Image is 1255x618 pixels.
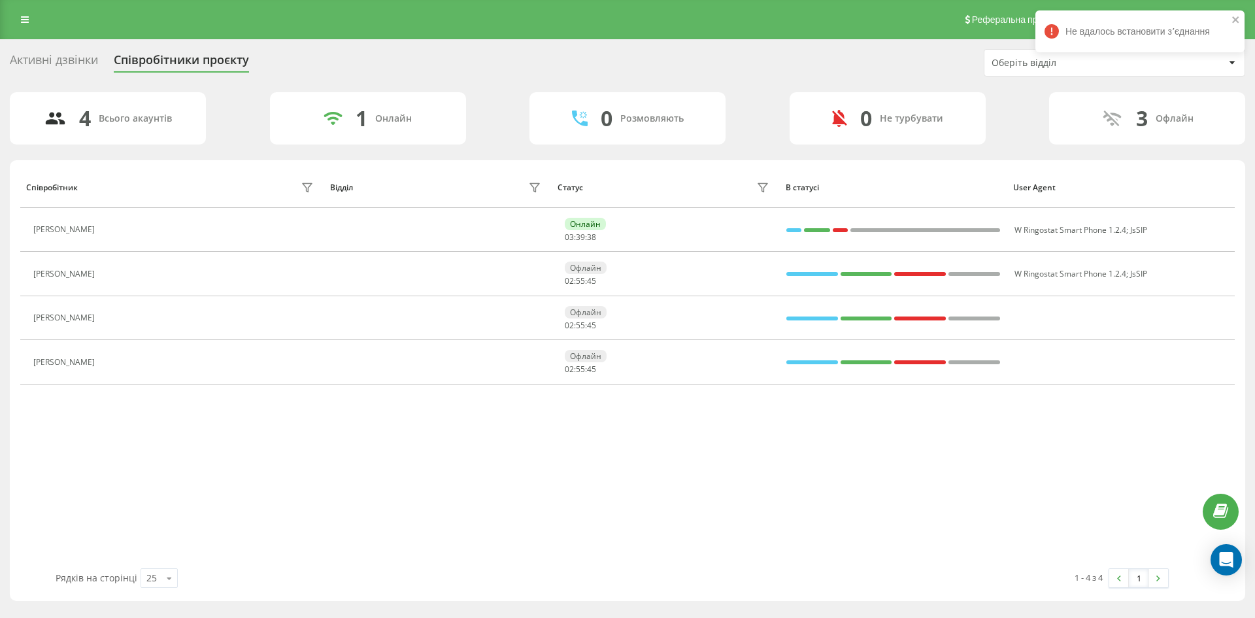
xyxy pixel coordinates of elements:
span: JsSIP [1130,268,1147,279]
button: close [1231,14,1241,27]
div: [PERSON_NAME] [33,269,98,279]
div: 1 [356,106,367,131]
div: 0 [601,106,612,131]
div: 4 [79,106,91,131]
span: W Ringostat Smart Phone 1.2.4 [1014,224,1126,235]
div: Офлайн [565,306,607,318]
span: 02 [565,275,574,286]
div: Open Intercom Messenger [1211,544,1242,575]
div: Активні дзвінки [10,53,98,73]
div: Оберіть відділ [992,58,1148,69]
div: : : [565,277,596,286]
div: Співробітники проєкту [114,53,249,73]
div: : : [565,321,596,330]
div: Не турбувати [880,113,943,124]
span: Рядків на сторінці [56,572,137,584]
div: Офлайн [1156,113,1194,124]
div: Розмовляють [620,113,684,124]
span: 55 [576,320,585,331]
div: Онлайн [565,218,606,230]
span: 55 [576,275,585,286]
div: Відділ [330,183,353,192]
span: Реферальна програма [972,14,1068,25]
div: Офлайн [565,350,607,362]
span: 03 [565,232,574,243]
span: 39 [576,232,585,243]
div: В статусі [786,183,1001,192]
div: 1 - 4 з 4 [1075,571,1103,584]
span: 02 [565,364,574,375]
div: Не вдалось встановити зʼєднання [1035,10,1245,52]
div: Статус [558,183,583,192]
div: : : [565,365,596,374]
div: [PERSON_NAME] [33,313,98,322]
span: 45 [587,320,596,331]
div: Онлайн [375,113,412,124]
span: 55 [576,364,585,375]
a: 1 [1129,569,1148,587]
div: 25 [146,572,157,585]
div: Всього акаунтів [99,113,172,124]
div: [PERSON_NAME] [33,358,98,367]
div: 0 [860,106,872,131]
div: [PERSON_NAME] [33,225,98,234]
div: : : [565,233,596,242]
span: 02 [565,320,574,331]
span: W Ringostat Smart Phone 1.2.4 [1014,268,1126,279]
span: 45 [587,275,596,286]
span: 38 [587,232,596,243]
div: User Agent [1013,183,1229,192]
span: JsSIP [1130,224,1147,235]
div: Офлайн [565,262,607,274]
div: 3 [1136,106,1148,131]
div: Співробітник [26,183,78,192]
span: 45 [587,364,596,375]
